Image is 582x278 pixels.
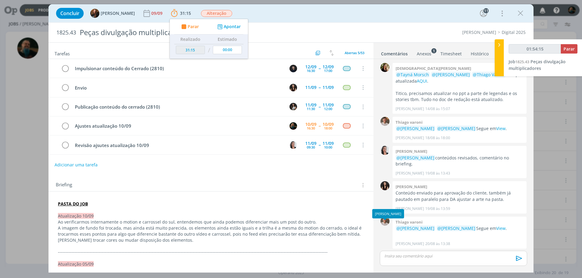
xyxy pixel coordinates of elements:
[169,19,248,59] ul: 31:15
[396,155,523,167] p: conteúdos revisados, comentário no briefing.
[319,85,320,90] span: --
[307,146,315,149] div: 09:30
[55,49,70,57] span: Tarefas
[396,219,423,225] b: Thiago varoni
[72,65,284,72] div: Impulsionar conteúdo do Cerrado (2810)
[432,72,470,77] span: @[PERSON_NAME]
[216,24,241,30] button: Apontar
[396,225,523,231] p: Segue em .
[396,149,427,154] b: [PERSON_NAME]
[396,119,423,125] b: Thiago varoni
[380,146,390,155] img: C
[380,217,390,226] img: T
[323,141,334,146] div: 11/09
[188,25,199,29] span: Parar
[201,10,232,17] button: Alteração
[396,184,427,189] b: [PERSON_NAME]
[58,213,94,219] span: Atualização 10/09
[56,8,84,19] button: Concluir
[396,190,523,202] p: Conteúdo enviado para aprovação do cliente, também já pautado em paralelo para DA ajustar a arte ...
[509,59,566,71] a: Job1825.43Peças divulgação multiplicadores
[396,206,424,211] p: [PERSON_NAME]
[58,261,94,267] span: Atualização 05/09
[564,46,575,52] span: Parar
[319,124,320,128] span: --
[58,201,88,207] strong: PASTA DO JOB
[345,51,364,55] span: Abertas 5/53
[496,225,506,231] a: View
[417,51,431,57] div: Anexos
[502,29,526,35] a: Digital 2025
[462,29,496,35] a: [PERSON_NAME]
[305,103,316,107] div: 11/09
[58,237,364,243] p: [PERSON_NAME] trocar cores ou mudar disposição dos elementos.
[58,225,364,237] p: A imagem de fundo foi trocada, mas ainda está muito parecida, os elementos ainda estão iguais e a...
[425,206,450,211] span: 19/08 às 13:59
[174,34,206,44] th: Realizado
[77,25,328,40] div: Peças divulgação multiplicadores
[56,29,76,36] span: 1825.43
[72,142,284,149] div: Revisão ajsutes atualização 10/09
[90,9,99,18] img: T
[72,122,284,130] div: Ajustes atualização 10/09
[305,85,316,90] div: 11/09
[323,103,334,107] div: 11/09
[289,140,298,149] button: C
[180,10,191,16] span: 31:15
[54,159,98,170] button: Adicionar uma tarefa
[470,48,489,57] a: Histórico
[396,155,434,161] span: @[PERSON_NAME]
[425,106,450,112] span: 14/08 às 15:07
[396,126,523,132] p: Segue em .
[396,106,424,112] p: [PERSON_NAME]
[509,59,566,71] span: Peças divulgação multiplicadores
[60,11,79,16] span: Concluir
[101,11,135,15] span: [PERSON_NAME]
[479,8,488,18] button: 11
[289,103,297,110] img: C
[515,59,529,64] span: 1825.43
[425,171,450,176] span: 19/08 às 13:43
[561,44,577,54] button: Parar
[437,126,475,131] span: @[PERSON_NAME]
[396,90,523,103] p: Titico, precisamos atualizar no ppt a parte de legendas e os stories tbm. Tudo no doc de redação ...
[289,84,297,91] img: I
[319,143,320,147] span: --
[323,122,334,126] div: 10/09
[396,135,424,141] p: [PERSON_NAME]
[483,8,489,13] div: 11
[396,66,471,71] b: [DEMOGRAPHIC_DATA][PERSON_NAME]
[319,105,320,109] span: --
[58,249,364,255] p: -------------------------------------------------------------------------------------------------...
[396,225,434,231] span: @[PERSON_NAME]
[396,171,424,176] p: [PERSON_NAME]
[440,48,462,57] a: Timesheet
[396,72,523,84] p: redação atualizada .
[396,241,424,247] p: [PERSON_NAME]
[179,24,199,30] button: Parar
[417,78,427,84] a: AQUI
[323,65,334,69] div: 12/09
[496,126,506,131] a: View
[329,50,334,56] img: arrow-down-up.svg
[289,65,297,72] img: C
[305,141,316,146] div: 11/09
[72,103,284,111] div: Publicação conteúdo do cerrado (2810)
[324,107,332,110] div: 12:00
[90,9,135,18] button: T[PERSON_NAME]
[380,63,390,72] img: C
[381,48,408,57] a: Comentários
[72,84,284,92] div: Envio
[425,241,450,247] span: 20/08 às 13:38
[305,65,316,69] div: 12/09
[324,146,332,149] div: 10:00
[380,117,390,126] img: T
[206,44,212,57] td: /
[473,72,505,77] span: @Thiago Varoni
[380,181,390,190] img: I
[307,107,315,110] div: 11:30
[396,126,434,131] span: @[PERSON_NAME]
[289,64,298,73] button: C
[289,83,298,92] button: I
[289,121,298,130] button: M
